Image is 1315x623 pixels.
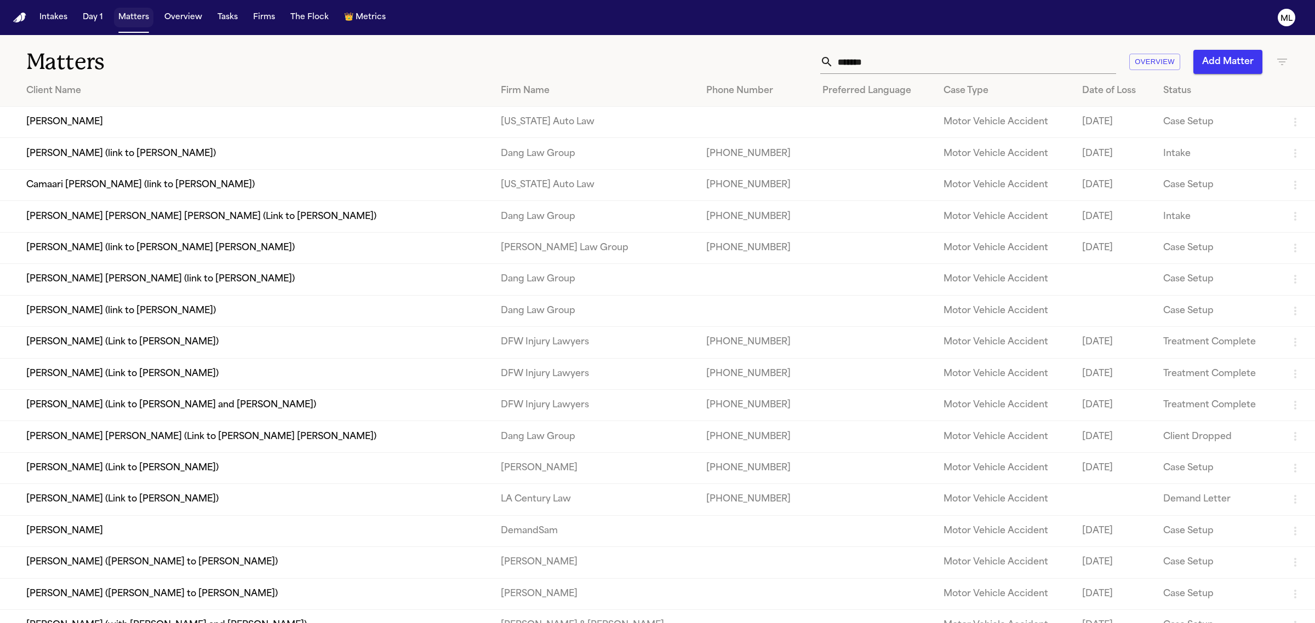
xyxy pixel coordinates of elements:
[935,201,1074,232] td: Motor Vehicle Accident
[697,389,814,420] td: [PHONE_NUMBER]
[935,327,1074,358] td: Motor Vehicle Accident
[697,484,814,515] td: [PHONE_NUMBER]
[1154,452,1280,483] td: Case Setup
[935,547,1074,578] td: Motor Vehicle Accident
[492,547,697,578] td: [PERSON_NAME]
[697,169,814,200] td: [PHONE_NUMBER]
[492,138,697,169] td: Dang Law Group
[160,8,207,27] button: Overview
[492,389,697,420] td: DFW Injury Lawyers
[697,327,814,358] td: [PHONE_NUMBER]
[1073,358,1154,389] td: [DATE]
[935,264,1074,295] td: Motor Vehicle Accident
[1073,421,1154,452] td: [DATE]
[1073,547,1154,578] td: [DATE]
[697,421,814,452] td: [PHONE_NUMBER]
[1154,578,1280,609] td: Case Setup
[286,8,333,27] button: The Flock
[935,232,1074,263] td: Motor Vehicle Accident
[492,578,697,609] td: [PERSON_NAME]
[213,8,242,27] button: Tasks
[935,138,1074,169] td: Motor Vehicle Accident
[13,13,26,23] a: Home
[935,578,1074,609] td: Motor Vehicle Accident
[1154,358,1280,389] td: Treatment Complete
[492,201,697,232] td: Dang Law Group
[944,84,1065,97] div: Case Type
[1073,201,1154,232] td: [DATE]
[492,452,697,483] td: [PERSON_NAME]
[1163,84,1271,97] div: Status
[26,84,483,97] div: Client Name
[1280,15,1293,22] text: ML
[697,358,814,389] td: [PHONE_NUMBER]
[26,48,405,76] h1: Matters
[935,358,1074,389] td: Motor Vehicle Accident
[492,327,697,358] td: DFW Injury Lawyers
[492,169,697,200] td: [US_STATE] Auto Law
[822,84,926,97] div: Preferred Language
[78,8,107,27] button: Day 1
[501,84,689,97] div: Firm Name
[1193,50,1262,74] button: Add Matter
[1073,327,1154,358] td: [DATE]
[492,515,697,546] td: DemandSam
[13,13,26,23] img: Finch Logo
[1073,389,1154,420] td: [DATE]
[1073,107,1154,138] td: [DATE]
[706,84,805,97] div: Phone Number
[1154,515,1280,546] td: Case Setup
[935,452,1074,483] td: Motor Vehicle Accident
[1073,578,1154,609] td: [DATE]
[697,138,814,169] td: [PHONE_NUMBER]
[492,264,697,295] td: Dang Law Group
[935,484,1074,515] td: Motor Vehicle Accident
[697,232,814,263] td: [PHONE_NUMBER]
[935,389,1074,420] td: Motor Vehicle Accident
[492,358,697,389] td: DFW Injury Lawyers
[1154,264,1280,295] td: Case Setup
[1154,295,1280,326] td: Case Setup
[1154,327,1280,358] td: Treatment Complete
[1129,54,1180,71] button: Overview
[935,421,1074,452] td: Motor Vehicle Accident
[249,8,279,27] button: Firms
[935,295,1074,326] td: Motor Vehicle Accident
[492,232,697,263] td: [PERSON_NAME] Law Group
[1154,138,1280,169] td: Intake
[114,8,153,27] button: Matters
[492,421,697,452] td: Dang Law Group
[697,201,814,232] td: [PHONE_NUMBER]
[697,452,814,483] td: [PHONE_NUMBER]
[1082,84,1146,97] div: Date of Loss
[1154,201,1280,232] td: Intake
[1073,169,1154,200] td: [DATE]
[340,8,390,27] button: crownMetrics
[1073,515,1154,546] td: [DATE]
[1073,138,1154,169] td: [DATE]
[492,484,697,515] td: LA Century Law
[35,8,72,27] button: Intakes
[935,169,1074,200] td: Motor Vehicle Accident
[935,107,1074,138] td: Motor Vehicle Accident
[1154,389,1280,420] td: Treatment Complete
[492,107,697,138] td: [US_STATE] Auto Law
[1073,232,1154,263] td: [DATE]
[1154,547,1280,578] td: Case Setup
[1154,484,1280,515] td: Demand Letter
[344,12,353,23] span: crown
[1154,107,1280,138] td: Case Setup
[1073,452,1154,483] td: [DATE]
[1154,421,1280,452] td: Client Dropped
[492,295,697,326] td: Dang Law Group
[1154,169,1280,200] td: Case Setup
[1154,232,1280,263] td: Case Setup
[935,515,1074,546] td: Motor Vehicle Accident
